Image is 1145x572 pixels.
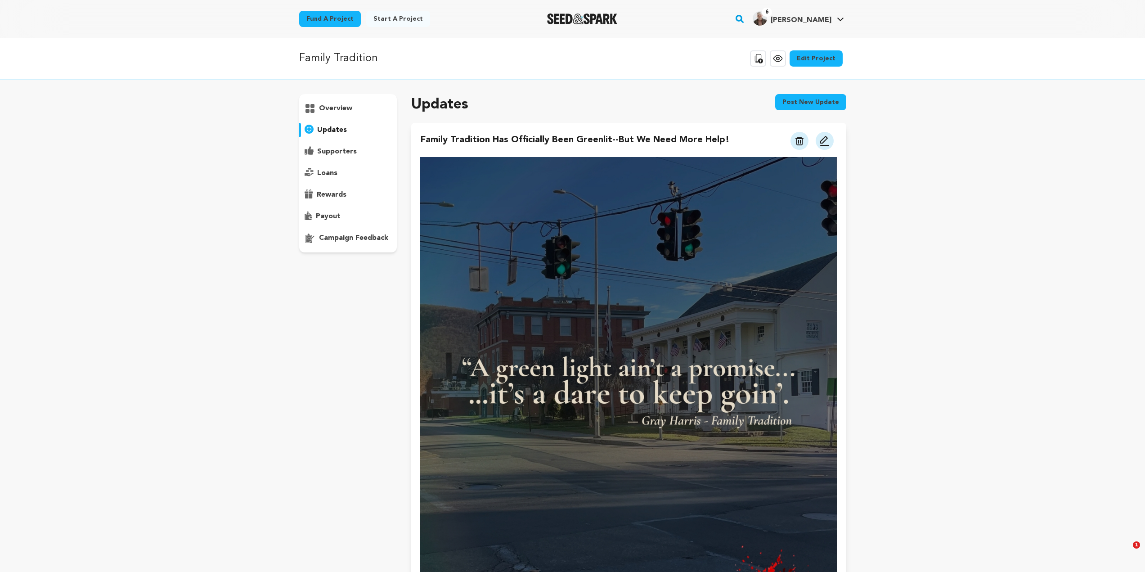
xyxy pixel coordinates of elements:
[790,50,843,67] a: Edit Project
[1133,541,1140,549] span: 1
[299,123,397,137] button: updates
[819,135,830,146] img: pencil.svg
[299,166,397,180] button: loans
[299,50,378,67] p: Family Tradition
[775,94,846,110] button: Post new update
[771,17,831,24] span: [PERSON_NAME]
[1114,541,1136,563] iframe: Intercom live chat
[299,188,397,202] button: rewards
[317,125,347,135] p: updates
[299,231,397,245] button: campaign feedback
[753,11,767,26] img: 8baa857225ad225b.jpg
[420,134,730,150] h4: Family Tradition has officially been Greenlit--but we need more help!
[547,14,618,24] a: Seed&Spark Homepage
[317,189,346,200] p: rewards
[299,144,397,159] button: supporters
[753,11,831,26] div: Kris S.'s Profile
[366,11,430,27] a: Start a project
[762,8,772,17] span: 6
[751,9,846,28] span: Kris S.'s Profile
[751,9,846,26] a: Kris S.'s Profile
[299,101,397,116] button: overview
[317,146,357,157] p: supporters
[547,14,618,24] img: Seed&Spark Logo Dark Mode
[411,94,468,116] h2: Updates
[299,209,397,224] button: payout
[795,137,804,145] img: trash.svg
[319,233,388,243] p: campaign feedback
[319,103,352,114] p: overview
[317,168,337,179] p: loans
[316,211,341,222] p: payout
[299,11,361,27] a: Fund a project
